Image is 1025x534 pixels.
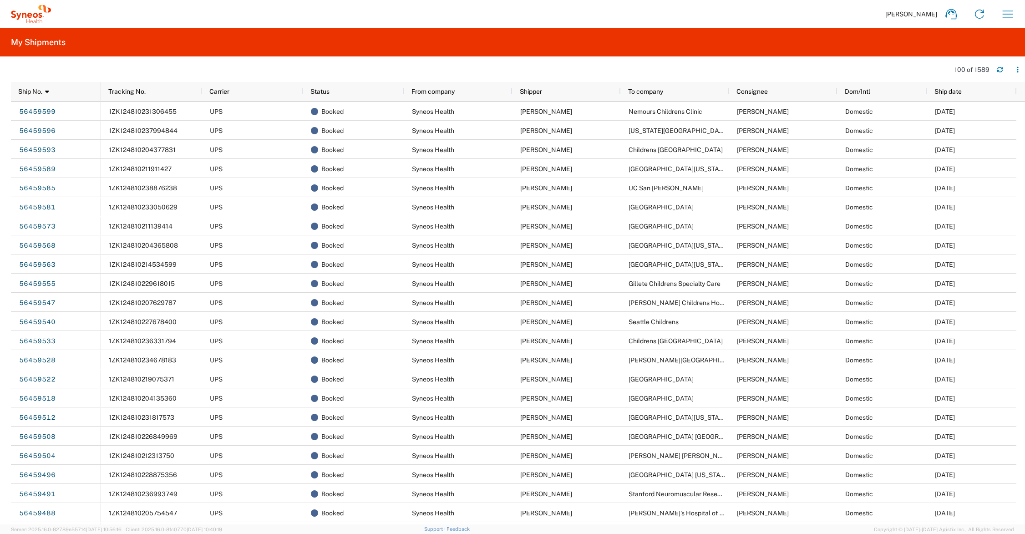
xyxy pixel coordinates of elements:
span: To company [628,88,663,95]
span: John Polandick [520,127,572,134]
span: Katherine Harrison [737,280,789,287]
span: From company [411,88,455,95]
h2: My Shipments [11,37,66,48]
span: John Polandick [520,184,572,192]
a: 56459596 [19,123,56,138]
span: 1ZK124810237994844 [109,127,178,134]
span: Richard Stauffacher [737,165,789,173]
span: Domestic [845,509,873,517]
a: 56459563 [19,257,56,272]
span: UPS [210,376,223,383]
span: Domestic [845,471,873,478]
a: 56459496 [19,468,56,482]
span: 08/11/2025 [935,108,955,115]
span: Booked [321,503,344,523]
span: 1ZK124810207629787 [109,299,176,306]
span: 1ZK124810204377831 [109,146,176,153]
span: UPS [210,356,223,364]
span: Copyright © [DATE]-[DATE] Agistix Inc., All Rights Reserved [874,525,1014,534]
span: Domestic [845,452,873,459]
span: John Polandick [520,165,572,173]
span: Server: 2025.16.0-82789e55714 [11,527,122,532]
span: UPS [210,108,223,115]
span: Client: 2025.16.0-8fc0770 [126,527,222,532]
a: 56459593 [19,142,56,157]
span: 1ZK124810204365808 [109,242,178,249]
span: 08/11/2025 [935,376,955,383]
span: Syneos Health [412,203,454,211]
span: Anand Pallavi [737,127,789,134]
a: 56459547 [19,295,56,310]
span: Booked [321,255,344,274]
span: University of Utah [629,242,728,249]
span: Booked [321,370,344,389]
span: Syneos Health [412,376,454,383]
span: Consignee [736,88,768,95]
span: Chldren's Hospital of The King's Daughter [629,509,779,517]
span: Cassidy Nelson [737,414,789,421]
span: 08/11/2025 [935,318,955,325]
span: Status [310,88,330,95]
span: UPS [210,127,223,134]
a: 56459573 [19,219,56,234]
span: John Polandick [520,261,572,268]
span: Syneos Health [412,127,454,134]
span: Stanford Neuromuscular Research [629,490,731,498]
a: 56459508 [19,429,56,444]
span: Elizabeth Walker [737,509,789,517]
a: 56459589 [19,162,56,176]
span: 1ZK124810229618015 [109,280,175,287]
span: Booked [321,102,344,121]
span: 08/11/2025 [935,299,955,306]
span: Wake Forest Medical Center [629,395,694,402]
span: Domestic [845,146,873,153]
span: Childrens Hospital Colorado [629,471,730,478]
span: UPS [210,318,223,325]
span: Booked [321,198,344,217]
span: University of Iowa [629,261,728,268]
span: 08/11/2025 [935,509,955,517]
span: Domestic [845,242,873,249]
span: Childrens Hospital of Philadelphia [629,337,723,345]
span: 1ZK124810236331794 [109,337,176,345]
span: 08/11/2025 [935,337,955,345]
span: Domestic [845,395,873,402]
span: 08/11/2025 [935,433,955,440]
span: Domestic [845,490,873,498]
span: John Polandick [520,376,572,383]
span: Booked [321,446,344,465]
span: Rosa Sifontes [737,299,789,306]
a: 56459540 [19,315,56,329]
span: Childrens Medical Center Dallas [629,433,760,440]
span: Carrier [209,88,229,95]
span: Univ. of Kansas Medical Center Research [629,414,757,421]
span: Domestic [845,127,873,134]
span: Molly Gallivan [737,356,789,364]
span: Domestic [845,356,873,364]
span: 1ZK124810205754547 [109,509,177,517]
span: Washington University School of Medicine [629,127,728,134]
span: Booked [321,217,344,236]
span: UPS [210,146,223,153]
span: Ship No. [18,88,42,95]
span: Ayesha Zaina [737,490,789,498]
span: Domestic [845,299,873,306]
span: 08/11/2025 [935,414,955,421]
span: [DATE] 10:40:19 [187,527,222,532]
span: Syneos Health [412,280,454,287]
span: Booked [321,389,344,408]
span: Nationwide Childrens Hospital [629,223,694,230]
span: Phoenix Childrens Hospital [629,376,694,383]
span: Domestic [845,337,873,345]
span: May Dominik [737,242,789,249]
span: UPS [210,261,223,268]
span: 08/11/2025 [935,452,955,459]
span: Syneos Health [412,509,454,517]
span: Domestic [845,184,873,192]
span: 1ZK124810212313750 [109,452,174,459]
span: Booked [321,484,344,503]
span: UPS [210,280,223,287]
span: 08/11/2025 [935,127,955,134]
span: Wendy Leon [737,108,789,115]
span: 1ZK124810233050629 [109,203,178,211]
